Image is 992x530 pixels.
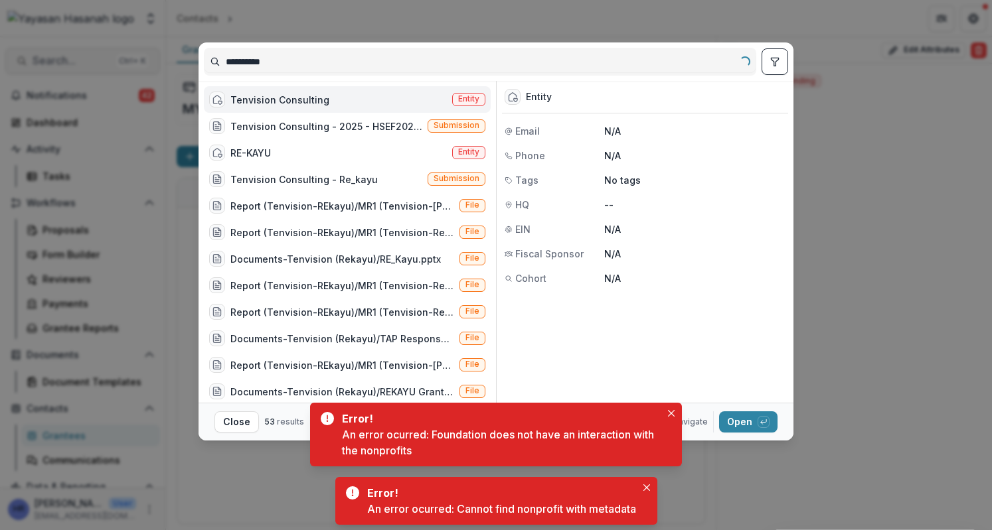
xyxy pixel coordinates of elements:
[604,222,785,236] p: N/A
[604,247,785,261] p: N/A
[465,386,479,395] span: File
[604,271,785,285] p: N/A
[230,252,441,266] div: Documents-Tenvision (Rekayu)/RE_Kayu.pptx
[515,271,546,285] span: Cohort
[515,149,545,163] span: Phone
[230,279,454,293] div: Report (Tenvision-REkayu)/MR1 (Tenvision-Rekayu)/waste note sanyco.pdf
[604,149,785,163] p: N/A
[604,173,641,187] p: No tags
[367,485,631,501] div: Error!
[515,173,538,187] span: Tags
[604,198,785,212] p: --
[230,226,454,239] div: Report (Tenvision-REkayu)/MR1 (Tenvision-Rekayu)/THE STAR YOUNGWOODPRENEUR 118.jpg
[515,124,540,138] span: Email
[458,147,479,157] span: Entity
[465,200,479,210] span: File
[465,306,479,316] span: File
[434,174,479,183] span: Submission
[230,146,271,160] div: RE-KAYU
[264,417,275,427] span: 53
[515,198,529,212] span: HQ
[515,222,531,236] span: EIN
[639,480,655,496] button: Close
[673,416,708,428] span: Navigate
[465,227,479,236] span: File
[230,305,454,319] div: Report (Tenvision-REkayu)/MR1 (Tenvision-Rekayu)/M1-Submission.pdf
[604,124,785,138] p: N/A
[214,411,259,432] button: Close
[515,247,584,261] span: Fiscal Sponsor
[465,360,479,369] span: File
[230,199,454,213] div: Report (Tenvision-REkayu)/MR1 (Tenvision-[PERSON_NAME])/WhatsApp Image [DATE] at 22.50.26_177eb19...
[663,405,679,421] button: Close
[762,48,788,75] button: toggle filters
[434,121,479,130] span: Submission
[230,119,422,133] div: Tenvision Consulting - 2025 - HSEF2025 - Iskandar Investment Berhad
[465,333,479,342] span: File
[230,385,454,399] div: Documents-Tenvision (Rekayu)/REKAYU Grant Agreement Category 1 - Schedule Templates.pdf
[230,93,329,107] div: Tenvision Consulting
[465,280,479,289] span: File
[277,417,304,427] span: results
[458,94,479,103] span: Entity
[342,411,655,427] div: Error!
[526,92,552,103] div: Entity
[230,358,454,372] div: Report (Tenvision-REkayu)/MR1 (Tenvision-[PERSON_NAME])/WhatsApp Image [DATE] 23.41.31_b56f1505.jpg
[342,427,661,458] div: An error ocurred: Foundation does not have an interaction with the nonprofits
[230,172,378,186] div: Tenvision Consulting - Re_kayu
[367,501,636,517] div: An error ocurred: Cannot find nonprofit with metadata
[230,332,454,346] div: Documents-Tenvision (Rekayu)/TAP Response-Rekayu .xlsx
[465,253,479,263] span: File
[719,411,778,432] button: Open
